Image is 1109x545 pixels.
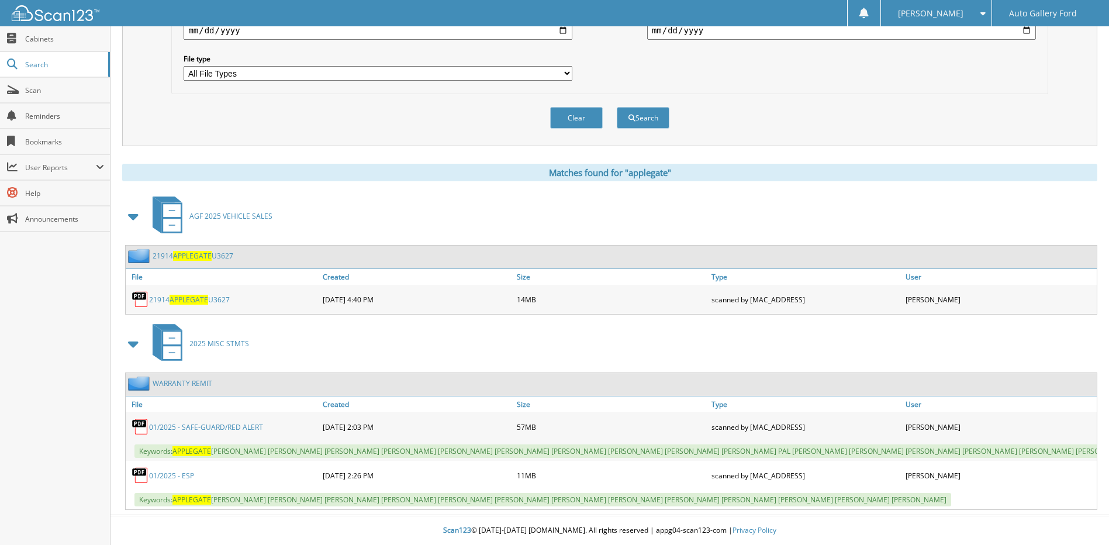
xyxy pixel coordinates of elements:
span: APPLEGATE [172,446,211,456]
a: Created [320,396,514,412]
span: APPLEGATE [170,295,208,305]
img: folder2.png [128,249,153,263]
img: PDF.png [132,418,149,436]
span: Keywords: [PERSON_NAME] [PERSON_NAME] [PERSON_NAME] [PERSON_NAME] [PERSON_NAME] [PERSON_NAME] [PE... [134,493,951,506]
a: File [126,396,320,412]
div: 57MB [514,415,708,439]
img: folder2.png [128,376,153,391]
div: © [DATE]-[DATE] [DOMAIN_NAME]. All rights reserved | appg04-scan123-com | [110,516,1109,545]
span: Cabinets [25,34,104,44]
div: [PERSON_NAME] [903,415,1097,439]
div: scanned by [MAC_ADDRESS] [709,288,903,311]
span: User Reports [25,163,96,173]
a: Type [709,396,903,412]
a: 2025 MISC STMTS [146,320,249,367]
span: Help [25,188,104,198]
button: Clear [550,107,603,129]
a: Privacy Policy [733,525,776,535]
span: APPLEGATE [173,251,212,261]
span: AGF 2025 VEHICLE SALES [189,211,272,221]
input: start [184,21,572,40]
div: Matches found for "applegate" [122,164,1097,181]
div: 14MB [514,288,708,311]
a: File [126,269,320,285]
a: Size [514,269,708,285]
span: APPLEGATE [172,495,211,505]
input: end [647,21,1036,40]
span: Bookmarks [25,137,104,147]
iframe: Chat Widget [1051,489,1109,545]
span: Auto Gallery Ford [1009,10,1077,17]
a: Size [514,396,708,412]
a: 21914APPLEGATEU3627 [153,251,233,261]
button: Search [617,107,669,129]
img: scan123-logo-white.svg [12,5,99,21]
div: scanned by [MAC_ADDRESS] [709,415,903,439]
a: 01/2025 - ESP [149,471,194,481]
div: [DATE] 2:03 PM [320,415,514,439]
div: [PERSON_NAME] [903,288,1097,311]
span: Search [25,60,102,70]
span: Scan123 [443,525,471,535]
img: PDF.png [132,467,149,484]
a: User [903,396,1097,412]
a: WARRANTY REMIT [153,378,212,388]
span: [PERSON_NAME] [898,10,963,17]
a: AGF 2025 VEHICLE SALES [146,193,272,239]
div: 11MB [514,464,708,487]
div: [DATE] 2:26 PM [320,464,514,487]
span: Announcements [25,214,104,224]
label: File type [184,54,572,64]
div: [DATE] 4:40 PM [320,288,514,311]
a: Created [320,269,514,285]
a: 21914APPLEGATEU3627 [149,295,230,305]
span: Reminders [25,111,104,121]
span: 2025 MISC STMTS [189,339,249,349]
div: scanned by [MAC_ADDRESS] [709,464,903,487]
img: PDF.png [132,291,149,308]
div: [PERSON_NAME] [903,464,1097,487]
a: Type [709,269,903,285]
a: 01/2025 - SAFE-GUARD/RED ALERT [149,422,263,432]
a: User [903,269,1097,285]
span: Scan [25,85,104,95]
